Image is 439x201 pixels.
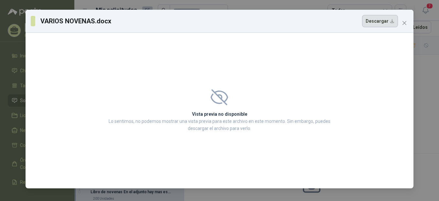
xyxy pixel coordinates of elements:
span: close [402,20,407,26]
h2: Vista previa no disponible [107,111,332,118]
p: Lo sentimos, no podemos mostrar una vista previa para este archivo en este momento. Sin embargo, ... [107,118,332,132]
button: Close [399,18,410,28]
h3: VARIOS NOVENAS.docx [40,16,112,26]
button: Descargar [362,15,398,27]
